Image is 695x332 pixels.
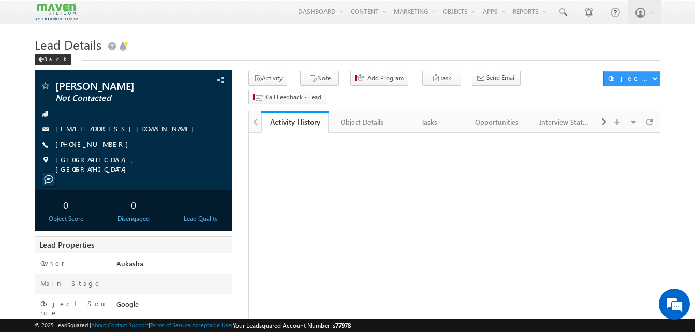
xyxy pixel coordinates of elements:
[531,111,598,133] a: Interview Status
[116,259,143,268] span: Aukasha
[108,322,149,328] a: Contact Support
[405,116,454,128] div: Tasks
[105,195,162,214] div: 0
[248,90,326,105] button: Call Feedback - Lead
[39,239,94,250] span: Lead Properties
[40,279,101,288] label: Main Stage
[472,116,522,128] div: Opportunities
[37,195,94,214] div: 0
[55,81,177,91] span: [PERSON_NAME]
[35,321,351,330] span: © 2025 LeadSquared | | | | |
[40,299,107,318] label: Object Source
[472,71,521,86] button: Send Email
[422,71,461,86] button: Task
[261,111,329,133] a: Activity History
[37,214,94,223] div: Object Score
[335,322,351,329] span: 77978
[35,36,101,53] span: Lead Details
[55,93,177,103] span: Not Contacted
[35,54,77,63] a: Back
[248,71,287,86] button: Activity
[539,116,589,128] div: Interview Status
[486,73,516,82] span: Send Email
[192,322,231,328] a: Acceptable Use
[40,259,65,268] label: Owner
[608,73,652,83] div: Object Actions
[350,71,408,86] button: Add Program
[233,322,351,329] span: Your Leadsquared Account Number is
[367,73,404,83] span: Add Program
[603,71,660,86] button: Object Actions
[35,54,71,65] div: Back
[329,111,396,133] a: Object Details
[150,322,190,328] a: Terms of Service
[396,111,464,133] a: Tasks
[91,322,106,328] a: About
[55,155,215,174] span: [GEOGRAPHIC_DATA], [GEOGRAPHIC_DATA]
[114,299,232,313] div: Google
[35,3,78,21] img: Custom Logo
[172,195,229,214] div: --
[300,71,339,86] button: Note
[337,116,387,128] div: Object Details
[172,214,229,223] div: Lead Quality
[269,117,321,127] div: Activity History
[105,214,162,223] div: Disengaged
[265,93,321,102] span: Call Feedback - Lead
[464,111,531,133] a: Opportunities
[55,124,199,133] a: [EMAIL_ADDRESS][DOMAIN_NAME]
[55,140,134,150] span: [PHONE_NUMBER]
